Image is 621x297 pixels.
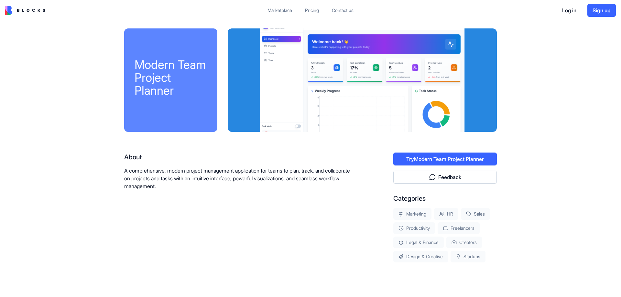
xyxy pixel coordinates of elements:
[262,5,297,16] a: Marketplace
[332,7,354,14] div: Contact us
[305,7,319,14] div: Pricing
[5,6,45,15] img: logo
[135,58,207,97] div: Modern Team Project Planner
[556,4,582,17] button: Log in
[300,5,324,16] a: Pricing
[393,208,431,220] div: Marketing
[393,153,497,165] button: TryModern Team Project Planner
[124,167,352,190] p: A comprehensive, modern project management application for teams to plan, track, and collaborate ...
[393,194,497,203] div: Categories
[124,153,352,162] div: About
[446,237,482,248] div: Creators
[393,171,497,184] button: Feedback
[327,5,359,16] a: Contact us
[393,222,435,234] div: Productivity
[451,251,485,262] div: Startups
[587,4,616,17] button: Sign up
[393,251,448,262] div: Design & Creative
[461,208,490,220] div: Sales
[267,7,292,14] div: Marketplace
[438,222,480,234] div: Freelancers
[393,237,444,248] div: Legal & Finance
[434,208,458,220] div: HR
